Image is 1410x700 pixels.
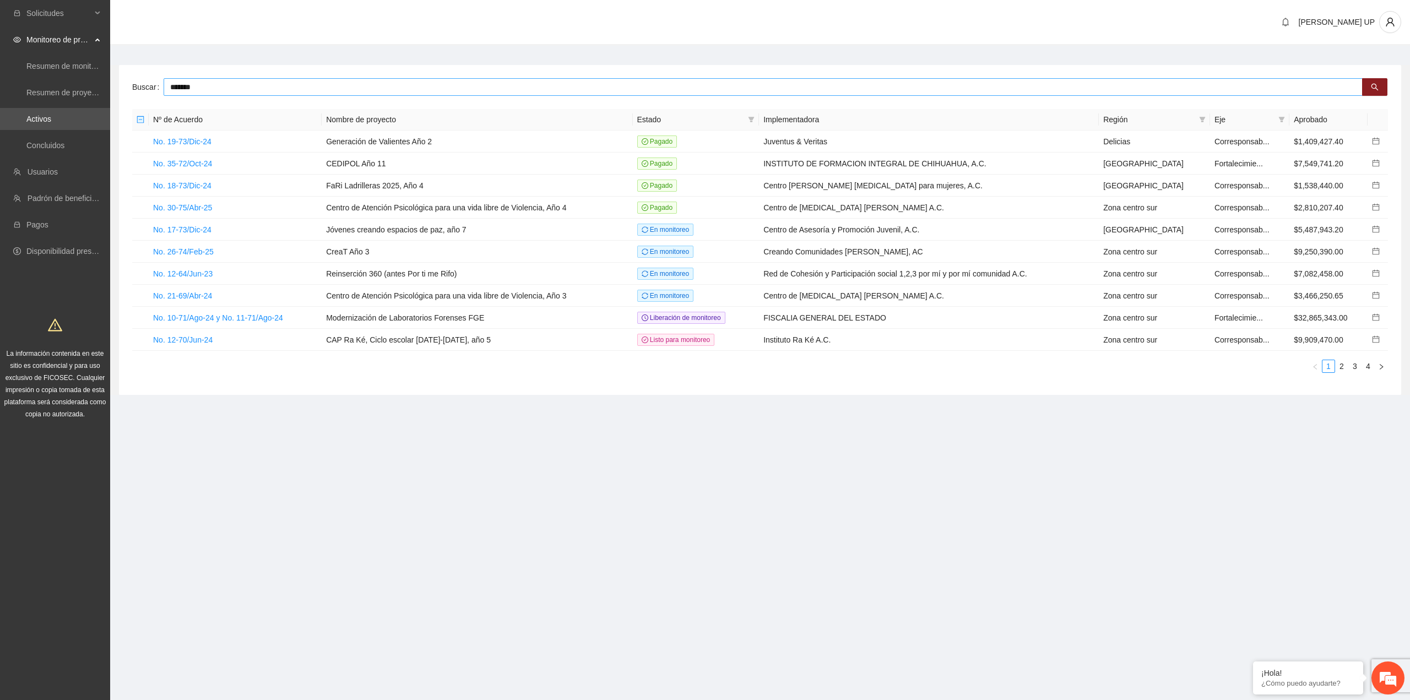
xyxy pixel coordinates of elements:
td: Zona centro sur [1099,307,1210,329]
td: $1,538,440.00 [1289,175,1367,197]
td: $7,549,741.20 [1289,153,1367,175]
li: 4 [1362,360,1375,373]
div: Chatee con nosotros ahora [57,56,185,70]
a: Resumen de monitoreo [26,62,107,70]
span: En monitoreo [637,246,694,258]
a: calendar [1372,291,1380,300]
td: $9,250,390.00 [1289,241,1367,263]
a: No. 17-73/Dic-24 [153,225,211,234]
span: check-circle [642,182,648,189]
span: En monitoreo [637,290,694,302]
td: Juventus & Veritas [759,131,1099,153]
span: user [1380,17,1401,27]
span: Pagado [637,180,677,192]
a: calendar [1372,159,1380,168]
button: user [1379,11,1401,33]
a: calendar [1372,269,1380,278]
span: calendar [1372,137,1380,145]
span: filter [746,111,757,128]
td: Generación de Valientes Año 2 [322,131,632,153]
span: check-circle [642,138,648,145]
a: 2 [1336,360,1348,372]
span: filter [1276,111,1287,128]
td: Centro de Asesoría y Promoción Juvenil, A.C. [759,219,1099,241]
li: Next Page [1375,360,1388,373]
a: No. 35-72/Oct-24 [153,159,212,168]
a: No. 12-70/Jun-24 [153,335,213,344]
span: filter [1278,116,1285,123]
span: sync [642,292,648,299]
td: $5,487,943.20 [1289,219,1367,241]
button: search [1362,78,1387,96]
li: 1 [1322,360,1335,373]
td: Centro [PERSON_NAME] [MEDICAL_DATA] para mujeres, A.C. [759,175,1099,197]
a: No. 12-64/Jun-23 [153,269,213,278]
a: calendar [1372,335,1380,344]
span: En monitoreo [637,268,694,280]
li: 3 [1348,360,1362,373]
span: calendar [1372,203,1380,211]
span: sync [642,248,648,255]
a: Padrón de beneficiarios [28,194,109,203]
span: Monitoreo de proyectos [26,29,91,51]
td: [GEOGRAPHIC_DATA] [1099,175,1210,197]
td: FaRi Ladrilleras 2025, Año 4 [322,175,632,197]
span: Corresponsab... [1214,181,1270,190]
span: Pagado [637,158,677,170]
span: Corresponsab... [1214,247,1270,256]
span: check-circle [642,337,648,343]
button: bell [1277,13,1294,31]
td: Jóvenes creando espacios de paz, año 7 [322,219,632,241]
th: Implementadora [759,109,1099,131]
span: Corresponsab... [1214,137,1270,146]
td: Reinserción 360 (antes Por ti me Rifo) [322,263,632,285]
span: right [1378,363,1385,370]
span: Región [1103,113,1195,126]
a: Usuarios [28,167,58,176]
span: check-circle [642,160,648,167]
span: Corresponsab... [1214,203,1270,212]
span: calendar [1372,269,1380,277]
a: calendar [1372,181,1380,190]
span: La información contenida en este sitio es confidencial y para uso exclusivo de FICOSEC. Cualquier... [4,350,106,418]
a: calendar [1372,137,1380,146]
td: CEDIPOL Año 11 [322,153,632,175]
a: No. 19-73/Dic-24 [153,137,211,146]
li: 2 [1335,360,1348,373]
td: $1,409,427.40 [1289,131,1367,153]
span: calendar [1372,247,1380,255]
td: CreaT Año 3 [322,241,632,263]
div: Minimizar ventana de chat en vivo [181,6,207,32]
span: Liberación de monitoreo [637,312,725,324]
a: 1 [1322,360,1335,372]
span: filter [1199,116,1206,123]
td: $7,082,458.00 [1289,263,1367,285]
td: Centro de [MEDICAL_DATA] [PERSON_NAME] A.C. [759,285,1099,307]
a: calendar [1372,203,1380,212]
td: Delicias [1099,131,1210,153]
td: $9,909,470.00 [1289,329,1367,351]
span: Fortalecimie... [1214,313,1263,322]
span: En monitoreo [637,224,694,236]
a: 4 [1362,360,1374,372]
span: calendar [1372,313,1380,321]
span: filter [748,116,755,123]
a: No. 10-71/Ago-24 y No. 11-71/Ago-24 [153,313,283,322]
span: left [1312,363,1319,370]
a: No. 21-69/Abr-24 [153,291,212,300]
td: Zona centro sur [1099,285,1210,307]
span: filter [1197,111,1208,128]
span: Pagado [637,202,677,214]
span: clock-circle [642,314,648,321]
button: left [1309,360,1322,373]
div: ¡Hola! [1261,669,1355,677]
td: Instituto Ra Ké A.C. [759,329,1099,351]
a: Concluidos [26,141,64,150]
span: Corresponsab... [1214,225,1270,234]
a: Pagos [26,220,48,229]
span: Corresponsab... [1214,269,1270,278]
label: Buscar [132,78,164,96]
td: Modernización de Laboratorios Forenses FGE [322,307,632,329]
a: No. 18-73/Dic-24 [153,181,211,190]
td: Zona centro sur [1099,197,1210,219]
